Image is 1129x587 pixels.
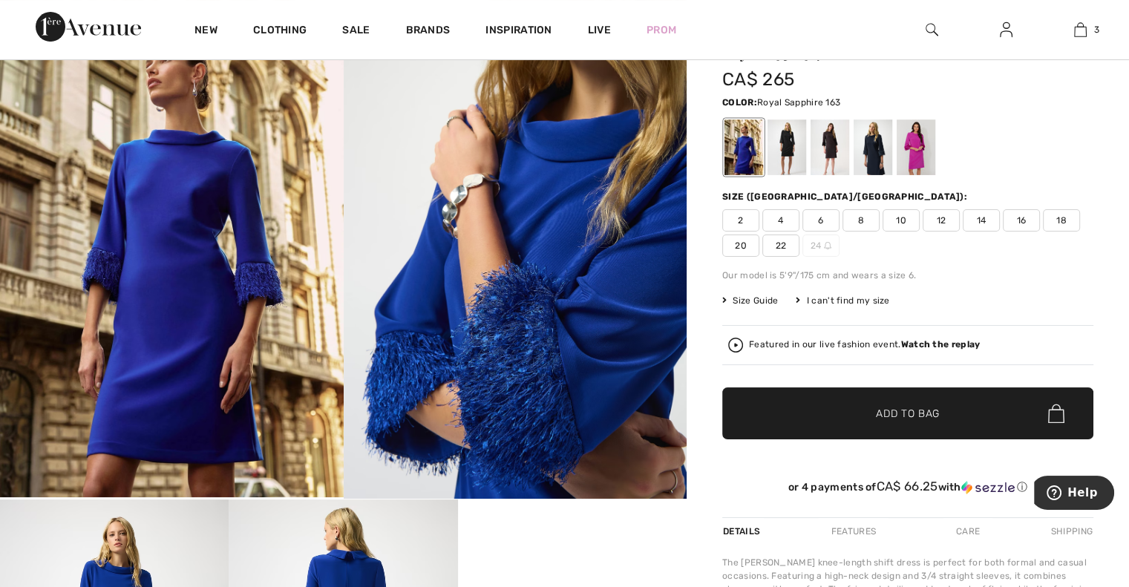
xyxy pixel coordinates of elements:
div: Care [943,518,992,545]
img: Watch the replay [728,338,743,352]
span: 4 [762,209,799,232]
span: 12 [923,209,960,232]
div: I can't find my size [796,294,889,307]
img: Bag.svg [1048,404,1064,423]
div: Featured in our live fashion event. [749,340,980,350]
span: Size Guide [722,294,778,307]
button: Add to Bag [722,387,1093,439]
img: search the website [926,21,938,39]
span: 24 [802,235,840,257]
div: Black [768,119,806,175]
img: My Info [1000,21,1012,39]
a: 3 [1044,21,1116,39]
span: Color: [722,97,757,108]
div: Features [819,518,889,545]
span: CA$ 265 [722,69,794,90]
div: Size ([GEOGRAPHIC_DATA]/[GEOGRAPHIC_DATA]): [722,190,970,203]
div: Our model is 5'9"/175 cm and wears a size 6. [722,269,1093,282]
div: Shipping [1047,518,1093,545]
span: 14 [963,209,1000,232]
div: or 4 payments ofCA$ 66.25withSezzle Click to learn more about Sezzle [722,479,1093,499]
span: Add to Bag [876,406,940,422]
span: 3 [1094,23,1099,36]
a: Live [588,22,611,38]
strong: Watch the replay [901,339,981,350]
span: 6 [802,209,840,232]
iframe: Opens a widget where you can find more information [1034,476,1114,513]
span: 18 [1043,209,1080,232]
h1: High-neck Knee-length Shift Dress Style 253054 [722,22,1032,60]
div: Royal Sapphire 163 [724,119,763,175]
img: 1ère Avenue [36,12,141,42]
span: Royal Sapphire 163 [757,97,840,108]
div: Mocha [811,119,849,175]
div: or 4 payments of with [722,479,1093,494]
img: Sezzle [961,481,1015,494]
a: Brands [406,24,451,39]
a: New [194,24,217,39]
span: 10 [883,209,920,232]
span: 2 [722,209,759,232]
a: Sale [342,24,370,39]
span: Inspiration [485,24,552,39]
a: Sign In [988,21,1024,39]
span: 8 [842,209,880,232]
img: ring-m.svg [824,242,831,249]
span: 20 [722,235,759,257]
img: My Bag [1074,21,1087,39]
div: Details [722,518,764,545]
span: 16 [1003,209,1040,232]
a: Clothing [253,24,307,39]
a: Prom [647,22,676,38]
div: Midnight Blue [854,119,892,175]
span: CA$ 66.25 [877,479,938,493]
div: Cosmos [897,119,935,175]
span: 22 [762,235,799,257]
